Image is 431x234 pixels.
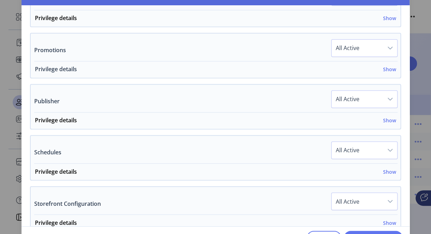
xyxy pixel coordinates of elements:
a: Privilege detailsShow [31,65,400,78]
div: dropdown trigger [383,39,397,56]
a: Privilege detailsShow [31,167,400,180]
h6: Show [383,219,396,226]
span: All Active [332,142,383,159]
div: dropdown trigger [383,142,397,159]
a: Privilege detailsShow [31,14,400,26]
label: Storefront Configuration [34,199,101,208]
h6: Privilege details [35,218,77,227]
label: Promotions [34,46,66,54]
h6: Privilege details [35,116,77,124]
span: All Active [332,39,383,56]
h6: Show [383,66,396,73]
label: Schedules [34,148,61,156]
h6: Show [383,14,396,22]
a: Privilege detailsShow [31,116,400,129]
div: dropdown trigger [383,193,397,210]
a: Privilege detailsShow [31,218,400,231]
h6: Privilege details [35,65,77,73]
h6: Show [383,117,396,124]
h6: Privilege details [35,14,77,22]
span: All Active [332,91,383,107]
div: dropdown trigger [383,91,397,107]
h6: Show [383,168,396,175]
label: Publisher [34,97,60,105]
span: All Active [332,193,383,210]
h6: Privilege details [35,167,77,175]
